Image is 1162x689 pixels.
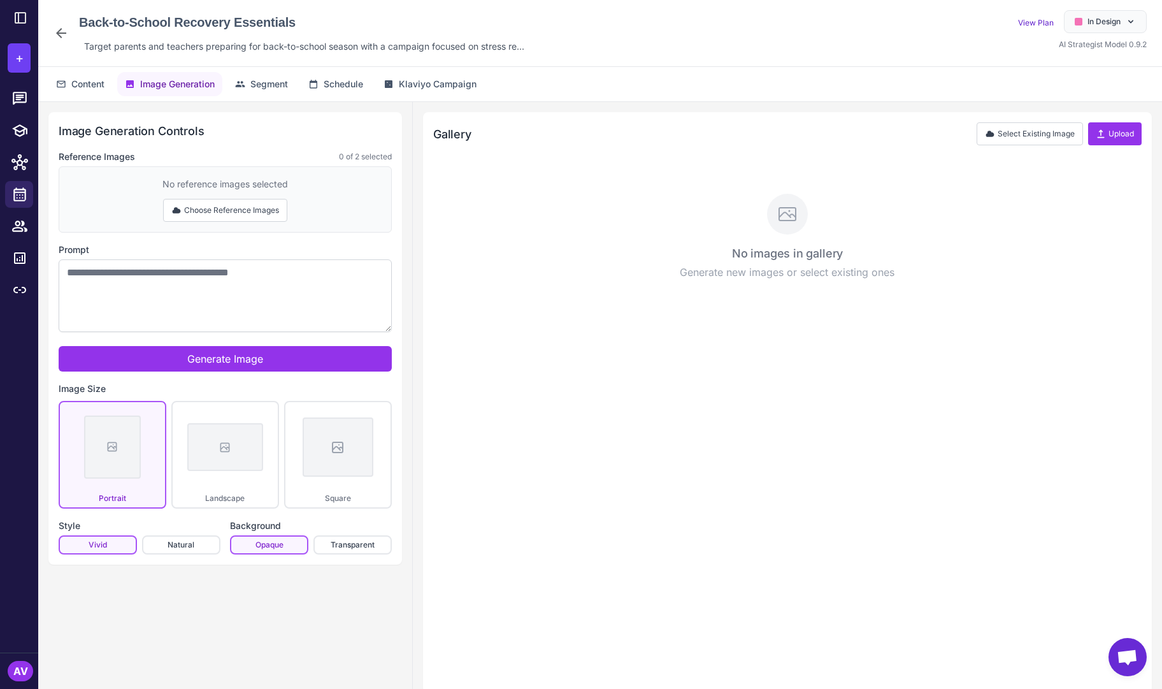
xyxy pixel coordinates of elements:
[205,493,245,503] span: Landscape
[162,177,288,191] div: No reference images selected
[59,243,392,257] label: Prompt
[59,535,137,555] button: Vivid
[284,401,392,509] button: Square
[433,126,471,143] h2: Gallery
[1059,40,1147,49] span: AI Strategist Model 0.9.2
[171,401,279,509] button: Landscape
[230,535,308,555] button: Opaque
[1108,638,1147,676] a: Open chat
[227,72,296,96] button: Segment
[339,151,392,163] span: 0 of 2 selected
[1018,18,1054,27] a: View Plan
[301,72,371,96] button: Schedule
[15,48,24,68] span: +
[187,352,263,365] span: Generate Image
[59,401,166,509] button: Portrait
[117,72,222,96] button: Image Generation
[376,72,484,96] button: Klaviyo Campaign
[436,265,1139,280] p: Generate new images or select existing ones
[59,519,220,533] label: Style
[59,122,392,140] h2: Image Generation Controls
[8,43,31,73] button: +
[324,77,363,91] span: Schedule
[250,77,288,91] span: Segment
[48,72,112,96] button: Content
[1088,122,1142,145] button: Upload
[1087,16,1121,27] span: In Design
[59,346,392,372] button: Generate Image
[163,199,287,222] button: Choose Reference Images
[436,245,1139,262] h3: No images in gallery
[230,519,392,533] label: Background
[59,150,135,164] label: Reference Images
[142,535,220,555] button: Natural
[79,37,529,56] div: Click to edit description
[313,535,392,555] button: Transparent
[8,661,33,681] div: AV
[99,493,126,503] span: Portrait
[59,382,392,396] label: Image Size
[325,493,351,503] span: Square
[74,10,529,34] div: Click to edit campaign name
[71,77,104,91] span: Content
[84,40,524,54] span: Target parents and teachers preparing for back-to-school season with a campaign focused on stress...
[399,77,477,91] span: Klaviyo Campaign
[977,122,1083,145] button: Select Existing Image
[140,77,215,91] span: Image Generation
